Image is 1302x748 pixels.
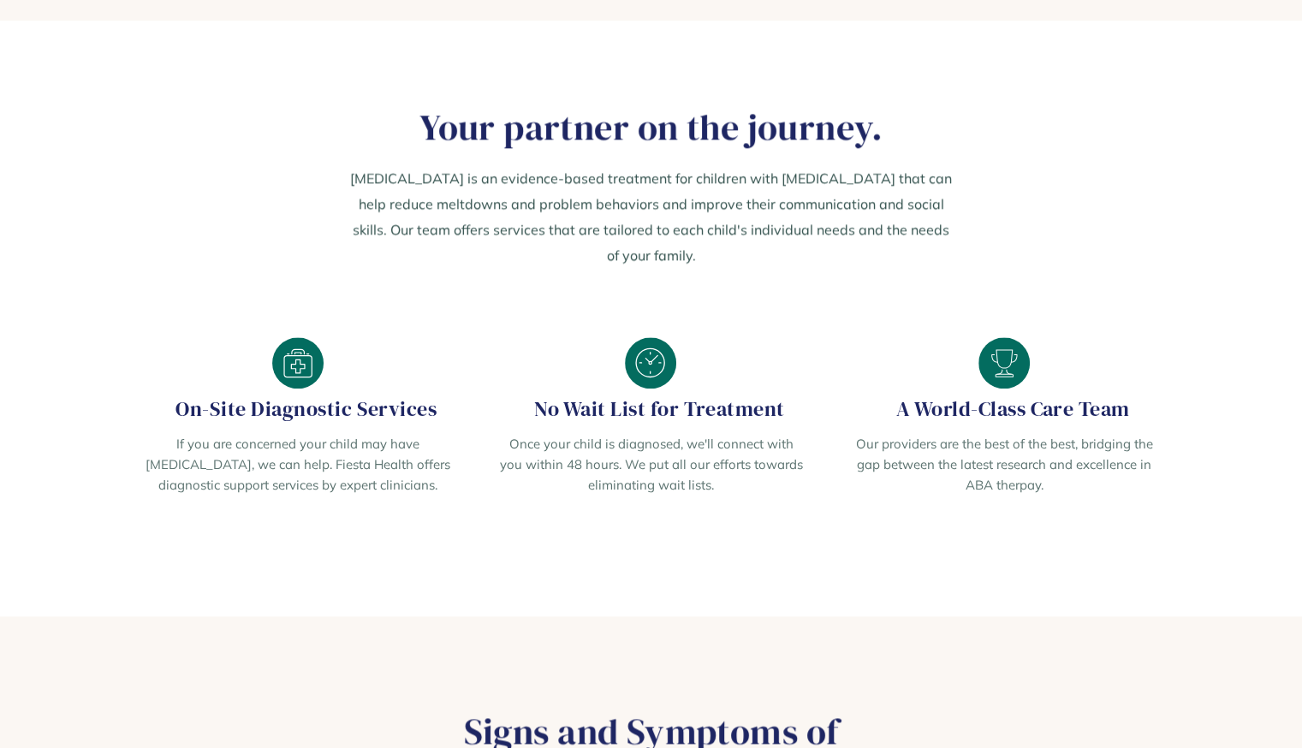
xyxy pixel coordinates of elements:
[346,106,956,165] h2: Your partner on the journey.
[498,434,804,496] p: Once your child is diagnosed, we'll connect with you within 48 hours. We put all our efforts towa...
[498,397,804,421] h2: No Wait List for Treatment
[852,434,1157,496] p: Our providers are the best of the best, bridging the gap between the latest research and excellen...
[852,397,1157,421] h2: A World-Class Care Team
[272,337,324,389] img: Years of Experience - Doctor Webflow Template
[346,165,956,268] p: [MEDICAL_DATA] is an evidence-based treatment for children with [MEDICAL_DATA] that can help redu...
[625,337,676,389] img: 24 Hours Service - Doctor Webflow Template
[146,434,451,496] p: If you are concerned your child may have [MEDICAL_DATA], we can help. Fiesta Health offers diagno...
[146,397,451,421] h2: On-Site Diagnostic Services
[978,337,1030,389] img: High Quality Care - Doctor Webflow Template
